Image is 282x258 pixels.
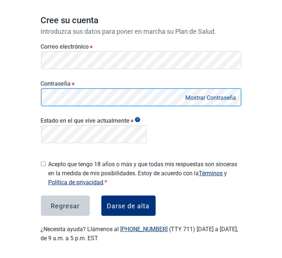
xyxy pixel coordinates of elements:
[184,93,239,103] button: Mostrar Contraseña
[41,196,90,216] button: Regresar
[49,160,241,187] label: Acepto que tengo 18 años o más y que todas mis respuestas son sinceras en la medida de mis posibi...
[41,28,241,35] p: Introduzca sus datos para poner en marcha su Plan de Salud.
[41,226,238,242] label: ¿Necesita ayuda? Llámenos al (TTY 711) [DATE] a [DATE], de 9 a.m. a 5 p.m. EST
[107,202,150,209] div: Darse de alta
[41,43,241,50] label: Correo electrónico
[51,202,80,209] div: Regresar
[41,80,241,87] label: Contraseña
[41,14,241,28] h1: Cree su cuenta
[199,170,223,177] a: Términos
[105,179,108,186] span: Required field
[49,179,104,186] a: Política de privacidad
[101,196,156,216] button: Darse de alta
[41,117,147,124] label: Estado en el que vive actualmente
[121,226,168,233] a: [PHONE_NUMBER]
[135,117,140,122] span: Show tooltip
